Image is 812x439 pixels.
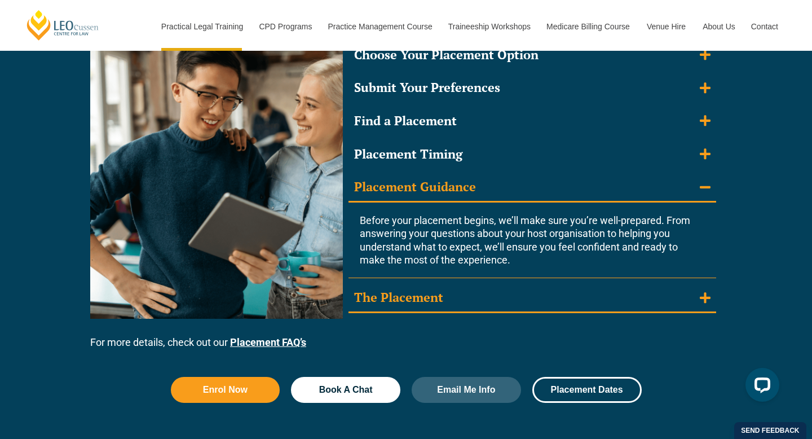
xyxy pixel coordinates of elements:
[320,2,440,51] a: Practice Management Course
[437,385,495,394] span: Email Me Info
[90,336,228,348] span: For more details, check out our
[250,2,319,51] a: CPD Programs
[354,47,539,63] div: Choose Your Placement Option
[319,385,373,394] span: Book A Chat
[354,179,476,195] div: Placement Guidance
[348,173,716,203] summary: Placement Guidance
[440,2,538,51] a: Traineeship Workshops
[354,289,443,306] div: The Placement
[354,146,462,163] div: Placement Timing
[412,377,521,403] a: Email Me Info
[354,113,457,129] div: Find a Placement
[348,8,716,313] div: Accordion. Open links with Enter or Space, close with Escape, and navigate with Arrow Keys
[354,80,500,96] div: Submit Your Preferences
[203,385,248,394] span: Enrol Now
[348,107,716,135] summary: Find a Placement
[25,9,100,41] a: [PERSON_NAME] Centre for Law
[348,41,716,69] summary: Choose Your Placement Option
[348,141,716,168] summary: Placement Timing
[743,2,787,51] a: Contact
[736,363,784,411] iframe: LiveChat chat widget
[291,377,400,403] a: Book A Chat
[348,74,716,102] summary: Submit Your Preferences
[538,2,638,51] a: Medicare Billing Course
[694,2,743,51] a: About Us
[230,336,306,348] a: Placement FAQ’s
[532,377,642,403] a: Placement Dates
[638,2,694,51] a: Venue Hire
[348,284,716,313] summary: The Placement
[171,377,280,403] a: Enrol Now
[360,214,690,266] span: Before your placement begins, we’ll make sure you’re well-prepared. From answering your questions...
[551,385,623,394] span: Placement Dates
[153,2,251,51] a: Practical Legal Training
